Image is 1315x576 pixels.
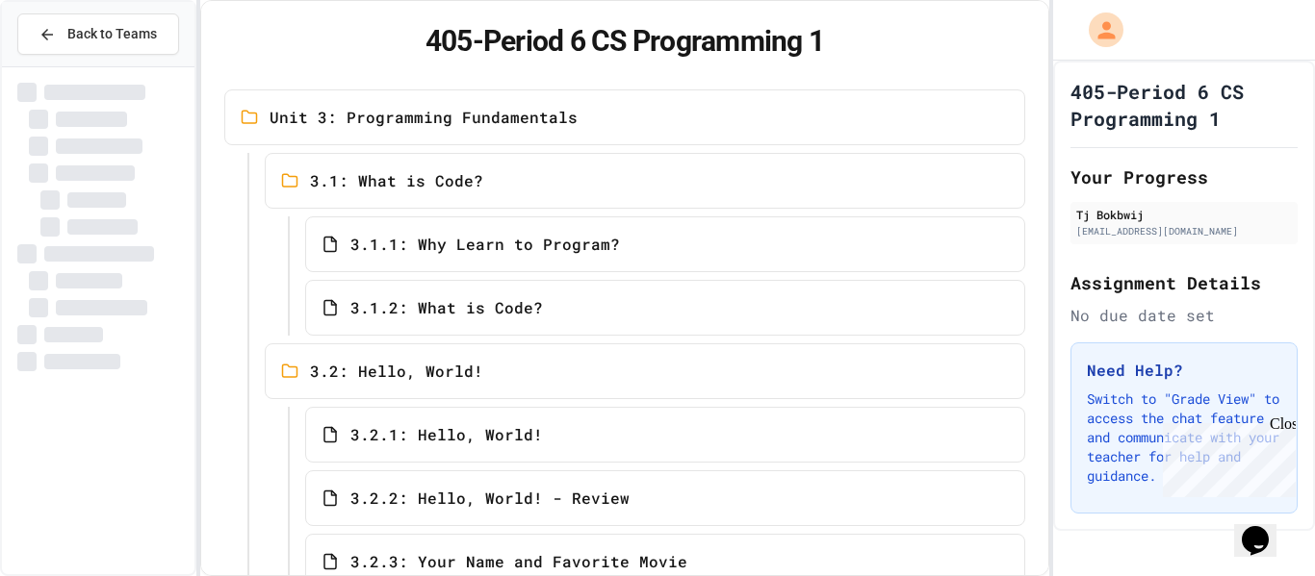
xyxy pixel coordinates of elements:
div: [EMAIL_ADDRESS][DOMAIN_NAME] [1076,224,1292,238]
p: Switch to "Grade View" to access the chat feature and communicate with your teacher for help and ... [1087,389,1281,486]
span: 3.1.2: What is Code? [350,296,543,319]
div: Tj Bokbwij [1076,206,1292,223]
span: 3.2: Hello, World! [310,360,483,383]
div: No due date set [1070,304,1298,327]
h2: Assignment Details [1070,269,1298,296]
span: Unit 3: Programming Fundamentals [270,106,578,129]
h2: Your Progress [1070,163,1298,190]
h1: 405-Period 6 CS Programming 1 [224,24,1026,59]
a: 3.2.1: Hello, World! [305,407,1026,463]
span: 3.2.2: Hello, World! - Review [350,487,630,510]
span: 3.2.1: Hello, World! [350,423,543,446]
div: Chat with us now!Close [8,8,133,122]
iframe: chat widget [1155,415,1296,497]
h1: 405-Period 6 CS Programming 1 [1070,78,1298,132]
span: 3.1.1: Why Learn to Program? [350,233,620,256]
a: 3.1.2: What is Code? [305,280,1026,336]
span: 3.2.3: Your Name and Favorite Movie [350,550,687,573]
h3: Need Help? [1087,359,1281,382]
a: 3.2.2: Hello, World! - Review [305,470,1026,526]
button: Back to Teams [17,13,179,55]
iframe: chat widget [1234,499,1296,557]
a: 3.1.1: Why Learn to Program? [305,216,1026,272]
span: 3.1: What is Code? [310,169,483,192]
div: My Account [1069,8,1128,52]
span: Back to Teams [67,24,157,44]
